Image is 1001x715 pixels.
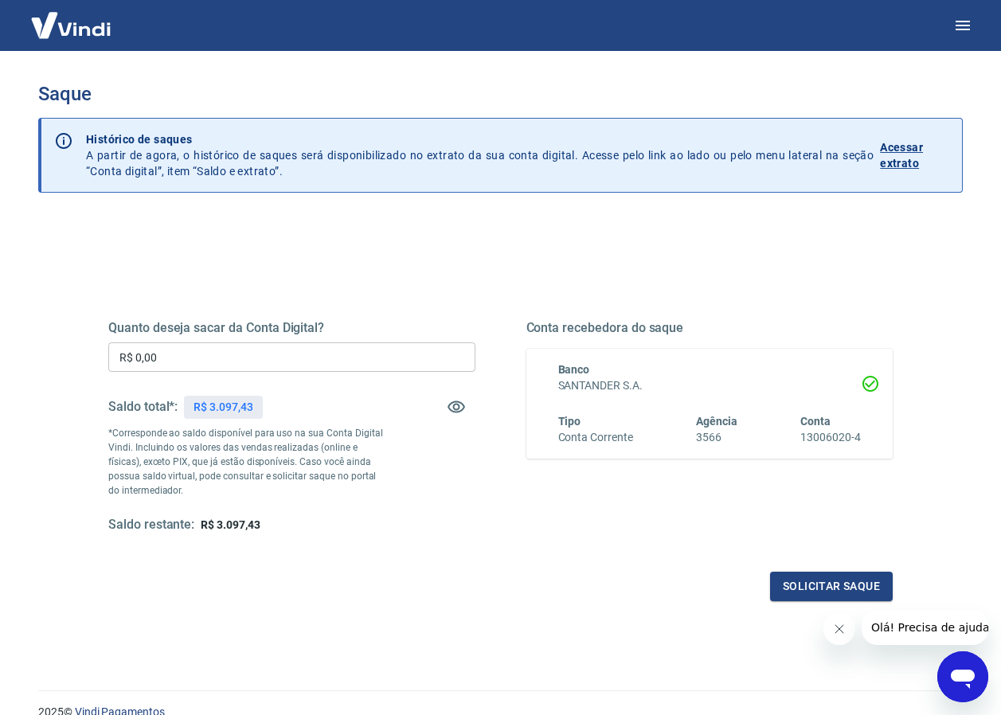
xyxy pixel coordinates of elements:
[108,399,178,415] h5: Saldo total*:
[862,610,988,645] iframe: Mensagem da empresa
[558,429,633,446] h6: Conta Corrente
[880,131,949,179] a: Acessar extrato
[86,131,874,179] p: A partir de agora, o histórico de saques será disponibilizado no extrato da sua conta digital. Ac...
[108,320,475,336] h5: Quanto deseja sacar da Conta Digital?
[201,518,260,531] span: R$ 3.097,43
[770,572,893,601] button: Solicitar saque
[558,377,862,394] h6: SANTANDER S.A.
[696,415,737,428] span: Agência
[108,517,194,533] h5: Saldo restante:
[800,415,831,428] span: Conta
[10,11,134,24] span: Olá! Precisa de ajuda?
[823,613,855,645] iframe: Fechar mensagem
[194,399,252,416] p: R$ 3.097,43
[86,131,874,147] p: Histórico de saques
[558,363,590,376] span: Banco
[696,429,737,446] h6: 3566
[800,429,861,446] h6: 13006020-4
[38,83,963,105] h3: Saque
[558,415,581,428] span: Tipo
[19,1,123,49] img: Vindi
[880,139,949,171] p: Acessar extrato
[526,320,893,336] h5: Conta recebedora do saque
[108,426,383,498] p: *Corresponde ao saldo disponível para uso na sua Conta Digital Vindi. Incluindo os valores das ve...
[937,651,988,702] iframe: Botão para abrir a janela de mensagens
